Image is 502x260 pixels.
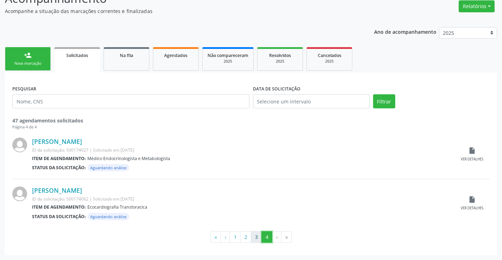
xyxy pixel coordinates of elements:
ul: Pagination [12,231,490,243]
span: Aguardando análise [87,213,129,220]
b: Item de agendamento: [32,204,86,210]
p: Acompanhe a situação das marcações correntes e finalizadas [5,7,349,15]
span: Não compareceram [207,52,248,58]
strong: 47 agendamentos solicitados [12,117,83,124]
span: Na fila [120,52,133,58]
button: Go to page 3 [251,231,262,243]
label: PESQUISAR [12,83,36,94]
span: ID da solicitação: S00174062 | [32,196,92,202]
button: Relatórios [459,0,495,12]
div: 2025 [262,59,298,64]
button: Go to first page [210,231,221,243]
span: Cancelados [318,52,341,58]
button: Go to page 4 [261,231,272,243]
button: Go to previous page [221,231,230,243]
span: ID da solicitação: S00174027 | [32,147,92,153]
p: Ano de acompanhamento [374,27,436,36]
button: Go to page 2 [240,231,251,243]
img: img [12,138,27,152]
i: insert_drive_file [468,196,476,203]
img: img [12,186,27,201]
button: Go to page 1 [230,231,241,243]
div: person_add [24,51,32,59]
div: Página 4 de 4 [12,124,490,130]
input: Nome, CNS [12,94,249,108]
b: Status da solicitação: [32,165,86,171]
a: [PERSON_NAME] [32,138,82,145]
label: DATA DE SOLICITAÇÃO [253,83,300,94]
span: Agendados [164,52,187,58]
b: Status da solicitação: [32,214,86,220]
b: Item de agendamento: [32,156,86,161]
span: Médico Endocrinologista e Metabologista [87,156,170,161]
div: Ver detalhes [461,157,483,162]
div: 2025 [207,59,248,64]
button: Filtrar [373,94,395,108]
a: [PERSON_NAME] [32,186,82,194]
span: Solicitado em [DATE] [93,147,134,153]
span: Solicitado em [DATE] [93,196,134,202]
span: Solicitados [66,52,88,58]
span: Ecocardiografia Transtoracica [87,204,147,210]
span: Resolvidos [269,52,291,58]
div: 2025 [312,59,347,64]
input: Selecione um intervalo [253,94,370,108]
div: Ver detalhes [461,206,483,211]
span: Aguardando análise [87,164,129,171]
div: Nova marcação [10,61,45,66]
i: insert_drive_file [468,147,476,154]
